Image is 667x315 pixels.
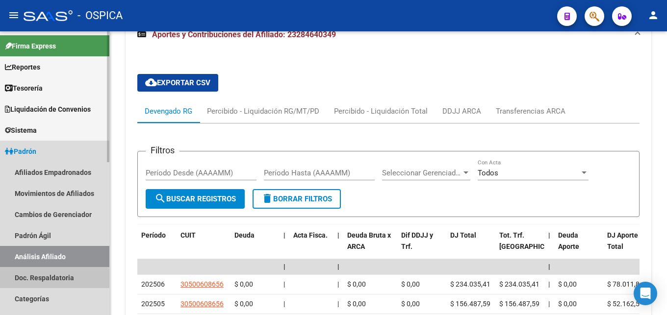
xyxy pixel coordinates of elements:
[154,193,166,204] mat-icon: search
[337,280,339,288] span: |
[234,300,253,308] span: $ 0,00
[293,231,328,239] span: Acta Fisca.
[146,189,245,209] button: Buscar Registros
[337,231,339,239] span: |
[5,125,37,136] span: Sistema
[283,263,285,270] span: |
[289,225,333,268] datatable-header-cell: Acta Fisca.
[647,9,659,21] mat-icon: person
[283,280,285,288] span: |
[401,280,420,288] span: $ 0,00
[548,280,550,288] span: |
[499,280,539,288] span: $ 234.035,41
[141,280,165,288] span: 202506
[496,106,565,117] div: Transferencias ARCA
[401,231,433,250] span: Dif DDJJ y Trf.
[548,263,550,270] span: |
[607,231,638,250] span: DJ Aporte Total
[234,280,253,288] span: $ 0,00
[137,74,218,92] button: Exportar CSV
[347,231,391,250] span: Deuda Bruta x ARCA
[446,225,495,268] datatable-header-cell: DJ Total
[397,225,446,268] datatable-header-cell: Dif DDJJ y Trf.
[603,225,652,268] datatable-header-cell: DJ Aporte Total
[126,19,651,50] mat-expansion-panel-header: Aportes y Contribuciones del Afiliado: 23284640349
[180,231,196,239] span: CUIT
[77,5,123,26] span: - OSPICA
[231,225,280,268] datatable-header-cell: Deuda
[180,300,224,308] span: 30500608656
[5,104,91,115] span: Liquidación de Convenios
[450,300,490,308] span: $ 156.487,59
[544,225,554,268] datatable-header-cell: |
[337,300,339,308] span: |
[280,225,289,268] datatable-header-cell: |
[495,225,544,268] datatable-header-cell: Tot. Trf. Bruto
[141,300,165,308] span: 202505
[207,106,319,117] div: Percibido - Liquidación RG/MT/PD
[146,144,180,157] h3: Filtros
[442,106,481,117] div: DDJJ ARCA
[253,189,341,209] button: Borrar Filtros
[548,300,550,308] span: |
[499,231,566,250] span: Tot. Trf. [GEOGRAPHIC_DATA]
[283,300,285,308] span: |
[261,193,273,204] mat-icon: delete
[554,225,603,268] datatable-header-cell: Deuda Aporte
[382,169,462,177] span: Seleccionar Gerenciador
[154,194,236,203] span: Buscar Registros
[333,225,343,268] datatable-header-cell: |
[145,76,157,88] mat-icon: cloud_download
[450,231,476,239] span: DJ Total
[5,62,40,73] span: Reportes
[180,280,224,288] span: 30500608656
[145,106,192,117] div: Devengado RG
[607,280,643,288] span: $ 78.011,80
[152,30,336,39] span: Aportes y Contribuciones del Afiliado: 23284640349
[334,106,428,117] div: Percibido - Liquidación Total
[234,231,255,239] span: Deuda
[558,231,579,250] span: Deuda Aporte
[558,280,577,288] span: $ 0,00
[8,9,20,21] mat-icon: menu
[261,194,332,203] span: Borrar Filtros
[5,146,36,157] span: Padrón
[343,225,397,268] datatable-header-cell: Deuda Bruta x ARCA
[5,41,56,51] span: Firma Express
[347,300,366,308] span: $ 0,00
[401,300,420,308] span: $ 0,00
[337,263,339,270] span: |
[558,300,577,308] span: $ 0,00
[450,280,490,288] span: $ 234.035,41
[137,225,177,268] datatable-header-cell: Período
[548,231,550,239] span: |
[478,169,498,177] span: Todos
[347,280,366,288] span: $ 0,00
[5,83,43,94] span: Tesorería
[177,225,231,268] datatable-header-cell: CUIT
[634,282,657,305] div: Open Intercom Messenger
[607,300,643,308] span: $ 52.162,53
[141,231,166,239] span: Período
[145,78,210,87] span: Exportar CSV
[499,300,539,308] span: $ 156.487,59
[283,231,285,239] span: |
